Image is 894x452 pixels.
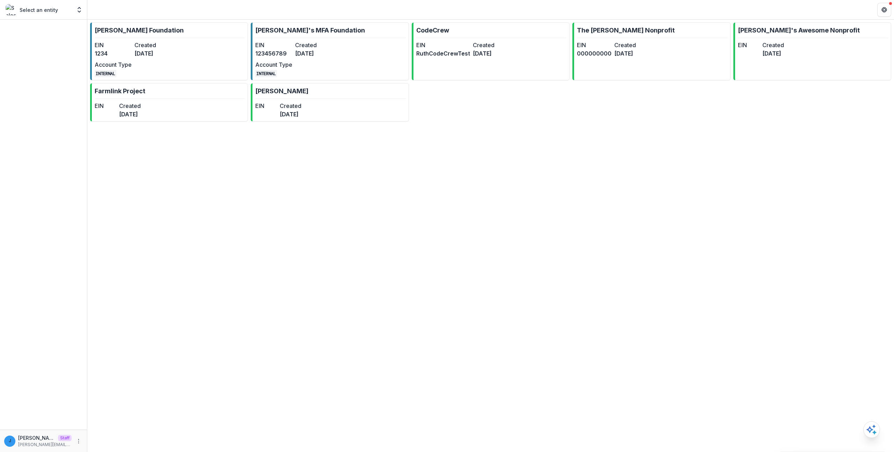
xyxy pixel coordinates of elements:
[416,41,470,49] dt: EIN
[6,4,17,15] img: Select an entity
[416,25,449,35] p: CodeCrew
[255,102,277,110] dt: EIN
[134,49,171,58] dd: [DATE]
[255,60,292,69] dt: Account Type
[762,49,784,58] dd: [DATE]
[572,22,730,80] a: The [PERSON_NAME] NonprofitEIN000000000Created[DATE]
[251,83,409,122] a: [PERSON_NAME]EINCreated[DATE]
[473,49,527,58] dd: [DATE]
[738,41,760,49] dt: EIN
[577,25,675,35] p: The [PERSON_NAME] Nonprofit
[473,41,527,49] dt: Created
[255,86,308,96] p: [PERSON_NAME]
[95,25,184,35] p: [PERSON_NAME] Foundation
[18,434,55,442] p: [PERSON_NAME][EMAIL_ADDRESS][DOMAIN_NAME]
[255,41,292,49] dt: EIN
[74,437,83,445] button: More
[58,435,72,441] p: Staff
[134,41,171,49] dt: Created
[255,25,365,35] p: [PERSON_NAME]'s MFA Foundation
[877,3,891,17] button: Get Help
[95,86,145,96] p: Farmlink Project
[95,49,132,58] dd: 1234
[577,41,611,49] dt: EIN
[251,22,409,80] a: [PERSON_NAME]'s MFA FoundationEIN123456789Created[DATE]Account TypeINTERNAL
[95,102,116,110] dt: EIN
[614,41,649,49] dt: Created
[20,6,58,14] p: Select an entity
[90,22,248,80] a: [PERSON_NAME] FoundationEIN1234Created[DATE]Account TypeINTERNAL
[18,442,72,448] p: [PERSON_NAME][EMAIL_ADDRESS][DOMAIN_NAME]
[412,22,570,80] a: CodeCrewEINRuthCodeCrewTestCreated[DATE]
[762,41,784,49] dt: Created
[577,49,611,58] dd: 000000000
[255,70,277,77] code: INTERNAL
[295,49,332,58] dd: [DATE]
[280,110,301,118] dd: [DATE]
[119,110,141,118] dd: [DATE]
[95,60,132,69] dt: Account Type
[95,70,116,77] code: INTERNAL
[95,41,132,49] dt: EIN
[863,421,880,438] button: Open AI Assistant
[614,49,649,58] dd: [DATE]
[119,102,141,110] dt: Created
[733,22,891,80] a: [PERSON_NAME]'s Awesome NonprofitEINCreated[DATE]
[295,41,332,49] dt: Created
[738,25,860,35] p: [PERSON_NAME]'s Awesome Nonprofit
[74,3,84,17] button: Open entity switcher
[255,49,292,58] dd: 123456789
[280,102,301,110] dt: Created
[9,439,11,443] div: jonah@trytemelio.com
[416,49,470,58] dd: RuthCodeCrewTest
[90,83,248,122] a: Farmlink ProjectEINCreated[DATE]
